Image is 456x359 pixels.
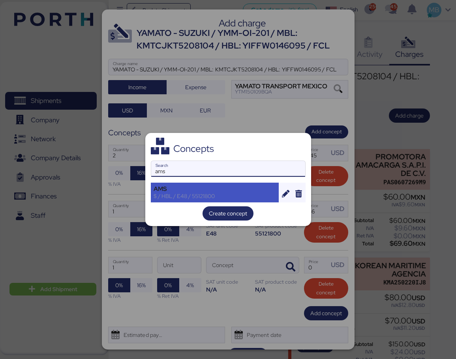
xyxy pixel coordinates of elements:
button: Create concept [203,206,253,221]
div: Concepts [173,145,214,152]
div: AMS [154,185,276,193]
input: Search [151,161,305,177]
span: Create concept [209,209,247,218]
div: $ / HBL / E48 / 55121800 [154,193,276,200]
